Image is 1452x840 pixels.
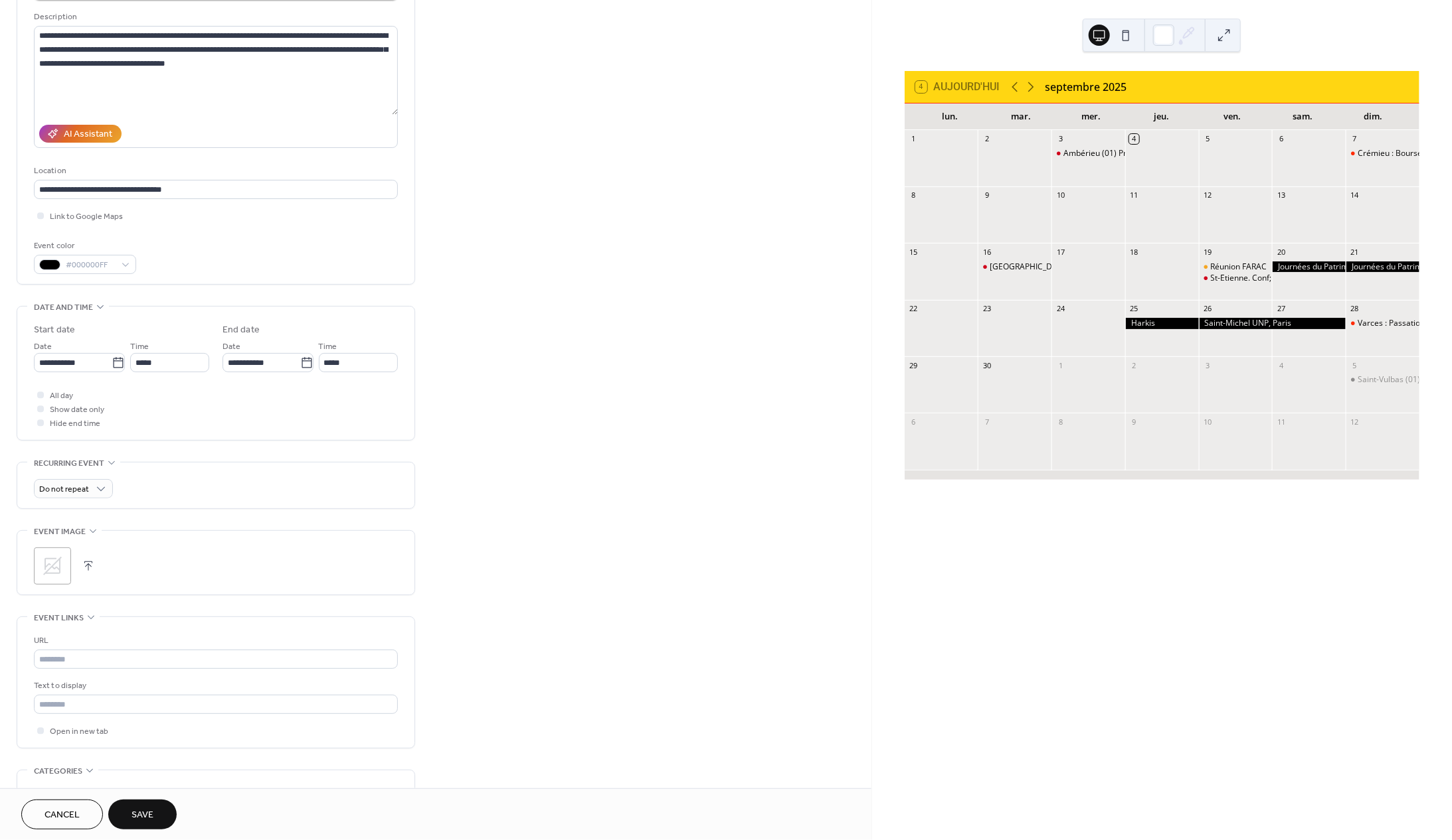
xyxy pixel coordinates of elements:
div: 8 [1055,417,1065,427]
div: 30 [982,360,992,370]
div: 23 [982,304,992,314]
div: Saint-Michel UNP, Paris [1199,318,1346,329]
span: Date and time [34,301,93,315]
div: ; [34,547,71,585]
div: 10 [1055,190,1065,200]
span: Hide end time [50,417,100,431]
div: Harkis [1125,318,1199,329]
div: ven. [1197,104,1267,130]
div: 3 [1055,134,1065,144]
div: jeu. [1127,104,1197,130]
span: Event links [34,611,84,625]
div: End date [223,323,260,337]
div: 14 [1350,190,1360,200]
div: Event color [34,239,134,253]
div: 3 [1203,360,1213,370]
div: 15 [909,247,919,257]
div: 25 [1129,304,1139,314]
div: 12 [1203,190,1213,200]
div: 9 [982,190,992,200]
div: Ambérieu (01) Prise de commandement [1063,148,1212,159]
div: Journées du Patrimoine [1272,261,1346,273]
div: Varces : Passation de commandement 7ème BCA [1346,318,1419,329]
span: Save [132,809,153,823]
div: 12 [1350,417,1360,427]
div: Crémieu : Bourse Militaria [1346,148,1419,159]
div: 2 [982,134,992,144]
div: [GEOGRAPHIC_DATA]. Aviation [990,261,1104,273]
div: 28 [1350,304,1360,314]
div: mar. [986,104,1056,130]
div: 11 [1129,190,1139,200]
div: lun. [915,104,986,130]
span: All day [50,389,73,403]
span: Date [34,340,52,354]
div: 9 [1129,417,1139,427]
div: 26 [1203,304,1213,314]
span: Time [130,340,149,354]
span: Time [319,340,337,354]
div: 11 [1276,417,1286,427]
div: dim. [1338,104,1409,130]
div: 1 [1055,360,1065,370]
div: Journées du Patrimoine [1346,261,1419,273]
span: Recurring event [34,456,104,470]
span: Event image [34,525,86,539]
div: AI Assistant [64,128,112,142]
div: 21 [1350,247,1360,257]
div: 7 [982,417,992,427]
div: URL [34,634,395,648]
span: Do not repeat [39,482,89,498]
div: 27 [1276,304,1286,314]
div: 20 [1276,247,1286,257]
span: Categories [34,764,82,778]
div: septembre 2025 [1045,79,1127,95]
div: Lyon. Aviation [978,261,1051,273]
div: 2 [1129,360,1139,370]
div: 22 [909,304,919,314]
button: Cancel [21,800,103,829]
div: 1 [909,134,919,144]
span: Date [223,340,240,354]
div: 5 [1203,134,1213,144]
span: Show date only [50,403,104,417]
span: Cancel [45,809,80,823]
div: 4 [1129,134,1139,144]
button: AI Assistant [39,125,122,143]
div: Ambérieu (01) Prise de commandement [1051,148,1125,159]
div: 18 [1129,247,1139,257]
div: 7 [1350,134,1360,144]
div: mer. [1056,104,1127,130]
div: St-Etienne. Conf; terrorisme [1211,273,1314,284]
div: 13 [1276,190,1286,200]
div: 4 [1276,360,1286,370]
div: sam. [1268,104,1338,130]
div: 10 [1203,417,1213,427]
div: Réunion FARAC [1199,261,1273,273]
div: 29 [909,360,919,370]
div: Saint-Vulbas (01) Saint-Michel [1346,374,1419,385]
div: 6 [1276,134,1286,144]
div: 6 [909,417,919,427]
div: 24 [1055,304,1065,314]
div: St-Etienne. Conf; terrorisme [1199,273,1273,284]
div: Location [34,164,395,178]
div: Description [34,10,395,24]
div: Text to display [34,679,395,693]
div: 19 [1203,247,1213,257]
span: Open in new tab [50,725,108,739]
div: Start date [34,323,75,337]
button: Save [108,800,177,829]
div: 5 [1350,360,1360,370]
div: 16 [982,247,992,257]
div: 17 [1055,247,1065,257]
div: 8 [909,190,919,200]
div: Réunion FARAC [1211,261,1267,273]
span: #000000FF [66,259,115,273]
span: Link to Google Maps [50,210,123,224]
